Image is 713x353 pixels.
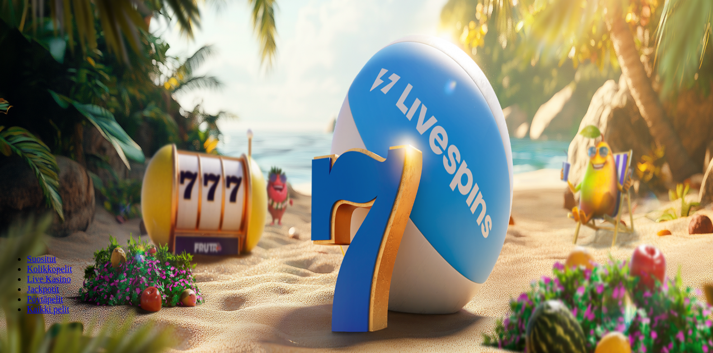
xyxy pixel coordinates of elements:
[27,264,72,274] a: Kolikkopelit
[27,284,59,294] a: Jackpotit
[27,274,71,284] a: Live Kasino
[27,294,63,304] span: Pöytäpelit
[27,254,56,264] a: Suositut
[27,304,69,314] span: Kaikki pelit
[4,235,709,335] header: Lobby
[4,235,709,314] nav: Lobby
